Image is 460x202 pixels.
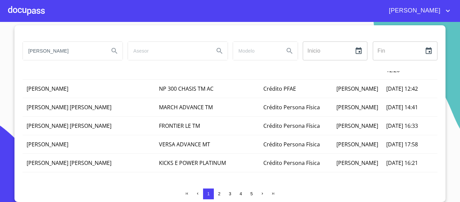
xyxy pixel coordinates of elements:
input: search [128,42,209,60]
span: [PERSON_NAME] [PERSON_NAME] [27,122,111,129]
span: [PERSON_NAME] [PERSON_NAME] [27,159,111,167]
span: 1 [207,191,209,196]
span: [PERSON_NAME] [336,141,378,148]
span: [DATE] 16:21 [386,159,418,167]
input: search [233,42,279,60]
span: [PERSON_NAME] [27,141,68,148]
button: 3 [225,189,235,199]
span: [PERSON_NAME] [PERSON_NAME] [27,104,111,111]
span: [PERSON_NAME] [336,159,378,167]
span: Crédito Persona Física [263,141,320,148]
span: Crédito Persona Física [263,122,320,129]
span: [PERSON_NAME] [336,122,378,129]
span: [PERSON_NAME] [336,104,378,111]
span: [PERSON_NAME] [27,85,68,92]
span: [PERSON_NAME] [336,85,378,92]
span: NP 300 CHASIS TM AC [159,85,213,92]
span: Crédito Persona Física [263,104,320,111]
span: 2 [218,191,220,196]
span: FRONTIER LE TM [159,122,200,129]
input: search [23,42,104,60]
button: 1 [203,189,214,199]
span: 3 [229,191,231,196]
span: 4 [239,191,242,196]
span: [DATE] 12:42 [386,85,418,92]
span: 5 [250,191,253,196]
button: 4 [235,189,246,199]
button: 5 [246,189,257,199]
span: [PERSON_NAME] [384,5,444,16]
span: [DATE] 16:33 [386,122,418,129]
button: Search [106,43,123,59]
button: 2 [214,189,225,199]
button: Search [211,43,228,59]
span: [DATE] 14:41 [386,104,418,111]
span: KICKS E POWER PLATINUM [159,159,226,167]
span: VERSA ADVANCE MT [159,141,210,148]
span: MARCH ADVANCE TM [159,104,213,111]
button: Search [282,43,298,59]
span: Crédito PFAE [263,85,296,92]
span: [DATE] 17:58 [386,141,418,148]
button: account of current user [384,5,452,16]
span: Crédito Persona Física [263,159,320,167]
